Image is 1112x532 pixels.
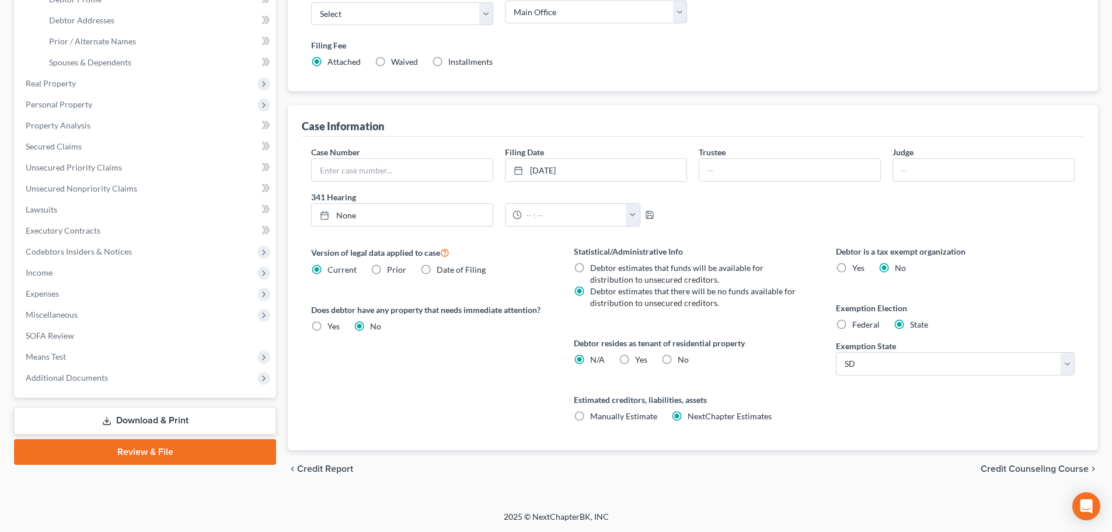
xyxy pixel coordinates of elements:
a: Prior / Alternate Names [40,31,276,52]
a: Download & Print [14,407,276,434]
label: Statistical/Administrative Info [574,245,813,258]
span: Codebtors Insiders & Notices [26,246,132,256]
input: Enter case number... [312,159,493,181]
a: Executory Contracts [16,220,276,241]
label: Trustee [699,146,726,158]
span: No [895,263,906,273]
span: N/A [590,354,605,364]
span: Date of Filing [437,265,486,274]
label: Version of legal data applied to case [311,245,550,259]
span: Attached [327,57,361,67]
a: [DATE] [506,159,686,181]
input: -- [699,159,880,181]
span: No [678,354,689,364]
a: Secured Claims [16,136,276,157]
span: Expenses [26,288,59,298]
button: Credit Counseling Course chevron_right [981,464,1098,474]
span: NextChapter Estimates [688,411,772,421]
span: Additional Documents [26,373,108,383]
label: Filing Date [505,146,544,158]
span: Federal [852,319,880,329]
a: Debtor Addresses [40,10,276,31]
div: Case Information [302,119,384,133]
span: Waived [391,57,418,67]
label: Filing Fee [311,39,1075,51]
i: chevron_right [1089,464,1098,474]
span: Income [26,267,53,277]
span: Secured Claims [26,141,82,151]
span: Prior / Alternate Names [49,36,136,46]
label: 341 Hearing [305,191,693,203]
span: Installments [448,57,493,67]
label: Judge [893,146,914,158]
span: Personal Property [26,99,92,109]
i: chevron_left [288,464,297,474]
span: Debtor estimates that there will be no funds available for distribution to unsecured creditors. [590,286,796,308]
span: Real Property [26,78,76,88]
a: Review & File [14,439,276,465]
input: -- : -- [522,204,626,226]
span: Executory Contracts [26,225,100,235]
label: Estimated creditors, liabilities, assets [574,394,813,406]
a: Unsecured Priority Claims [16,157,276,178]
span: Yes [327,321,340,331]
a: Spouses & Dependents [40,52,276,73]
span: Prior [387,265,406,274]
span: Miscellaneous [26,310,78,319]
span: SOFA Review [26,331,74,340]
label: Debtor resides as tenant of residential property [574,337,813,349]
span: Current [327,265,357,274]
a: Unsecured Nonpriority Claims [16,178,276,199]
label: Does debtor have any property that needs immediate attention? [311,304,550,316]
label: Exemption State [836,340,896,352]
span: Spouses & Dependents [49,57,131,67]
a: None [312,204,493,226]
span: Lawsuits [26,204,57,214]
label: Case Number [311,146,360,158]
span: Debtor Addresses [49,15,114,25]
div: Open Intercom Messenger [1072,492,1100,520]
a: SOFA Review [16,325,276,346]
span: Property Analysis [26,120,90,130]
button: chevron_left Credit Report [288,464,353,474]
a: Property Analysis [16,115,276,136]
span: Unsecured Priority Claims [26,162,122,172]
span: Credit Report [297,464,353,474]
label: Exemption Election [836,302,1075,314]
label: Debtor is a tax exempt organization [836,245,1075,258]
span: Debtor estimates that funds will be available for distribution to unsecured creditors. [590,263,764,284]
div: 2025 © NextChapterBK, INC [224,511,889,532]
span: Credit Counseling Course [981,464,1089,474]
input: -- [893,159,1074,181]
a: Lawsuits [16,199,276,220]
span: State [910,319,928,329]
span: Yes [635,354,647,364]
span: Unsecured Nonpriority Claims [26,183,137,193]
span: Means Test [26,352,66,361]
span: No [370,321,381,331]
span: Yes [852,263,864,273]
span: Manually Estimate [590,411,657,421]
